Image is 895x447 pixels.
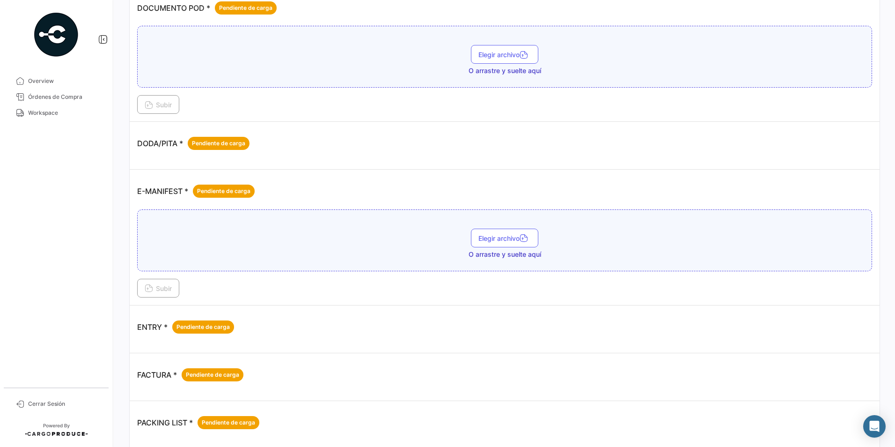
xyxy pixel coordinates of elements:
p: DODA/PITA * [137,137,249,150]
span: Subir [145,284,172,292]
button: Subir [137,279,179,298]
a: Workspace [7,105,105,121]
img: powered-by.png [33,11,80,58]
span: Subir [145,101,172,109]
div: Abrir Intercom Messenger [863,415,886,438]
span: Elegir archivo [478,234,531,242]
a: Órdenes de Compra [7,89,105,105]
a: Overview [7,73,105,89]
span: Pendiente de carga [202,418,255,427]
button: Elegir archivo [471,229,538,247]
p: ENTRY * [137,320,234,334]
p: E-MANIFEST * [137,185,255,198]
p: PACKING LIST * [137,416,259,429]
span: Pendiente de carga [192,139,245,148]
p: FACTURA * [137,368,243,381]
span: Órdenes de Compra [28,93,101,101]
button: Subir [137,95,179,114]
p: DOCUMENTO POD * [137,1,277,15]
span: Pendiente de carga [197,187,250,195]
span: O arrastre y suelte aquí [469,66,541,75]
span: Pendiente de carga [176,323,230,331]
span: Workspace [28,109,101,117]
span: Cerrar Sesión [28,400,101,408]
span: Elegir archivo [478,51,531,59]
button: Elegir archivo [471,45,538,64]
span: Overview [28,77,101,85]
span: Pendiente de carga [219,4,272,12]
span: Pendiente de carga [186,371,239,379]
span: O arrastre y suelte aquí [469,250,541,259]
